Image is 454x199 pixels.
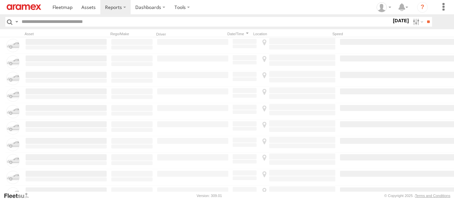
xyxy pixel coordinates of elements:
[384,194,450,198] div: © Copyright 2025 -
[253,32,330,36] div: Location
[14,17,19,27] label: Search Query
[197,194,222,198] div: Version: 309.01
[225,32,251,36] div: Click to Sort
[410,17,424,27] label: Search Filter Options
[417,2,428,13] i: ?
[110,32,154,36] div: Rego/Make
[392,17,410,24] label: [DATE]
[7,4,41,10] img: aramex-logo.svg
[374,2,394,12] div: Mazen Siblini
[25,32,108,36] div: Asset
[415,194,450,198] a: Terms and Conditions
[156,33,223,36] div: Driver
[4,192,34,199] a: Visit our Website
